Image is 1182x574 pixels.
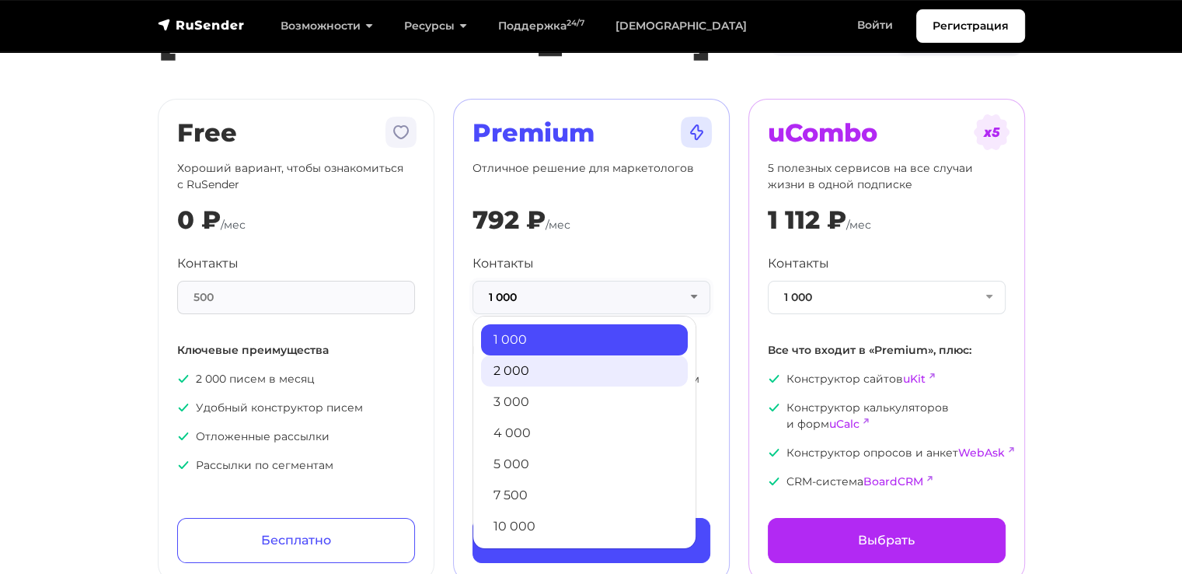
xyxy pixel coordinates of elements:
[177,459,190,471] img: icon-ok.svg
[481,511,688,542] a: 10 000
[768,446,780,459] img: icon-ok.svg
[177,371,415,387] p: 2 000 писем в месяц
[863,474,923,488] a: BoardCRM
[158,17,245,33] img: RuSender
[177,373,190,385] img: icon-ok.svg
[382,114,420,151] img: tarif-free.svg
[768,342,1006,359] p: Все что входит в «Premium», плюс:
[768,118,1006,148] h2: uCombo
[389,10,483,42] a: Ресурсы
[768,475,780,488] img: icon-ok.svg
[472,254,534,273] label: Контакты
[472,316,696,549] ul: 1 000
[916,9,1025,43] a: Регистрация
[768,518,1006,563] a: Выбрать
[177,205,221,235] div: 0 ₽
[177,401,190,414] img: icon-ok.svg
[768,474,1006,490] p: CRM-система
[472,160,710,193] p: Отличное решение для маркетологов
[600,10,762,42] a: [DEMOGRAPHIC_DATA]
[472,281,710,314] button: 1 000
[177,160,415,193] p: Хороший вариант, чтобы ознакомиться с RuSender
[481,355,688,387] a: 2 000
[678,114,715,151] img: tarif-premium.svg
[472,205,546,235] div: 792 ₽
[177,400,415,416] p: Удобный конструктор писем
[177,254,239,273] label: Контакты
[481,387,688,418] a: 3 000
[481,542,688,573] a: 13 000
[768,254,829,273] label: Контакты
[221,218,246,232] span: /мес
[768,401,780,414] img: icon-ok.svg
[472,118,710,148] h2: Premium
[177,518,415,563] a: Бесплатно
[973,114,1010,151] img: tarif-ucombo.svg
[177,457,415,474] p: Рассылки по сегментам
[567,18,584,28] sup: 24/7
[903,372,926,386] a: uKit
[768,160,1006,193] p: 5 полезных сервисов на все случаи жизни в одной подписке
[546,218,570,232] span: /мес
[768,373,780,385] img: icon-ok.svg
[842,9,908,41] a: Войти
[265,10,389,42] a: Возможности
[768,205,846,235] div: 1 112 ₽
[177,342,415,359] p: Ключевые преимущества
[177,429,415,445] p: Отложенные рассылки
[481,418,688,449] a: 4 000
[177,118,415,148] h2: Free
[481,324,688,355] a: 1 000
[481,449,688,480] a: 5 000
[481,480,688,511] a: 7 500
[483,10,600,42] a: Поддержка24/7
[768,445,1006,461] p: Конструктор опросов и анкет
[958,446,1005,460] a: WebAsk
[829,417,859,431] a: uCalc
[768,371,1006,387] p: Конструктор сайтов
[846,218,871,232] span: /мес
[768,400,1006,432] p: Конструктор калькуляторов и форм
[768,281,1006,314] button: 1 000
[177,430,190,443] img: icon-ok.svg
